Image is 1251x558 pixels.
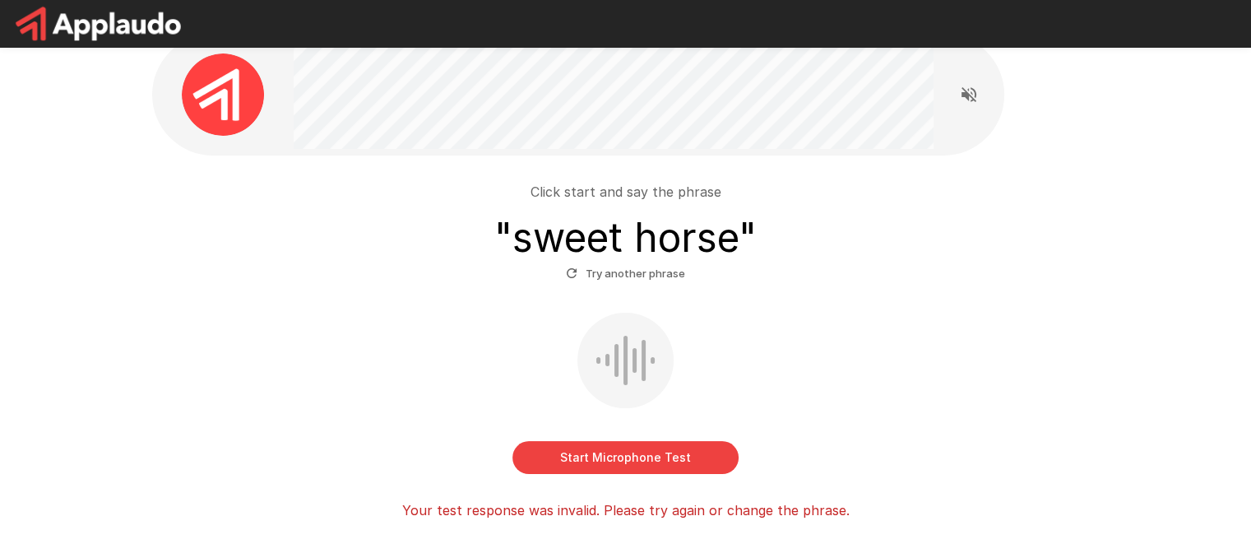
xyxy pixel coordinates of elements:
button: Start Microphone Test [512,441,739,474]
img: applaudo_avatar.png [182,53,264,136]
button: Read questions aloud [952,78,985,111]
button: Try another phrase [562,261,689,286]
h3: " sweet horse " [494,215,757,261]
p: Your test response was invalid. Please try again or change the phrase. [402,500,850,520]
p: Click start and say the phrase [531,182,721,202]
